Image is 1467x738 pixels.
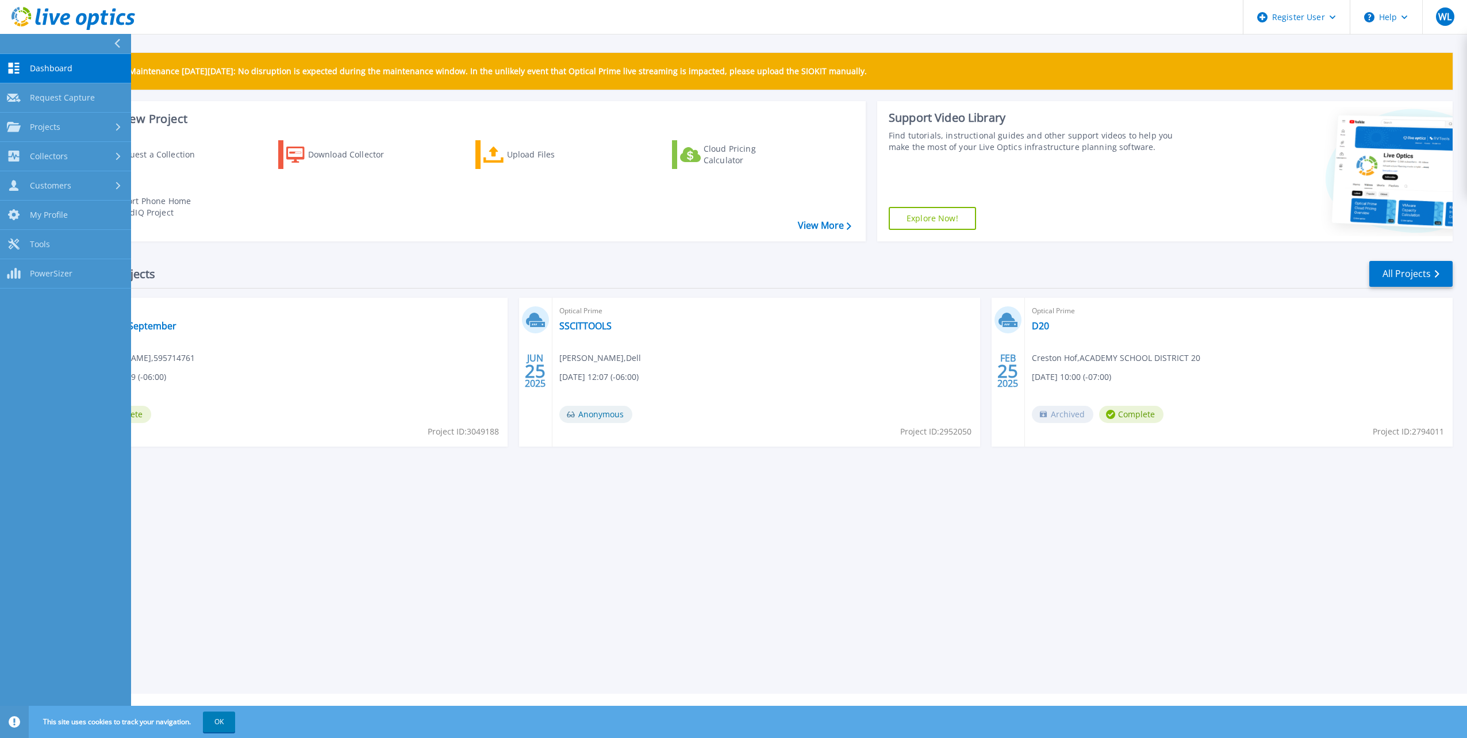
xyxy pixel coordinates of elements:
div: Download Collector [308,143,400,166]
a: Explore Now! [889,207,976,230]
h3: Start a New Project [82,113,851,125]
span: Projects [30,122,60,132]
a: Cloud Pricing Calculator [672,140,800,169]
div: Cloud Pricing Calculator [704,143,796,166]
a: All Projects [1369,261,1453,287]
span: My Profile [30,210,68,220]
span: Optical Prime [1032,305,1446,317]
div: Support Video Library [889,110,1186,125]
span: PowerSizer [30,268,72,279]
span: 25 [525,366,546,376]
span: Project ID: 3049188 [428,425,499,438]
span: Anonymous [559,406,632,423]
span: This site uses cookies to track your navigation. [32,712,235,732]
span: Archived [1032,406,1093,423]
div: Find tutorials, instructional guides and other support videos to help you make the most of your L... [889,130,1186,153]
button: OK [203,712,235,732]
span: Optical Prime [559,305,973,317]
span: Dashboard [30,63,72,74]
div: FEB 2025 [997,350,1019,392]
span: Creston Hof , ACADEMY SCHOOL DISTRICT 20 [1032,352,1200,364]
div: Import Phone Home CloudIQ Project [113,195,202,218]
p: Scheduled Maintenance [DATE][DATE]: No disruption is expected during the maintenance window. In t... [86,67,867,76]
a: SSCITTOOLS [559,320,612,332]
span: 25 [997,366,1018,376]
span: [PERSON_NAME] , Dell [559,352,641,364]
a: Download Collector [278,140,406,169]
span: WL [1438,12,1451,21]
span: Optical Prime [87,305,501,317]
a: View More [798,220,851,231]
a: Flathead_September [87,320,176,332]
div: Request a Collection [114,143,206,166]
span: [PERSON_NAME] , 595714761 [87,352,195,364]
a: D20 [1032,320,1049,332]
span: Customers [30,180,71,191]
span: Project ID: 2952050 [900,425,971,438]
div: Upload Files [507,143,599,166]
span: Tools [30,239,50,249]
span: [DATE] 10:00 (-07:00) [1032,371,1111,383]
a: Request a Collection [82,140,210,169]
span: Collectors [30,151,68,162]
span: [DATE] 12:07 (-06:00) [559,371,639,383]
a: Upload Files [475,140,604,169]
div: JUN 2025 [524,350,546,392]
span: Request Capture [30,93,95,103]
span: Complete [1099,406,1163,423]
span: Project ID: 2794011 [1373,425,1444,438]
